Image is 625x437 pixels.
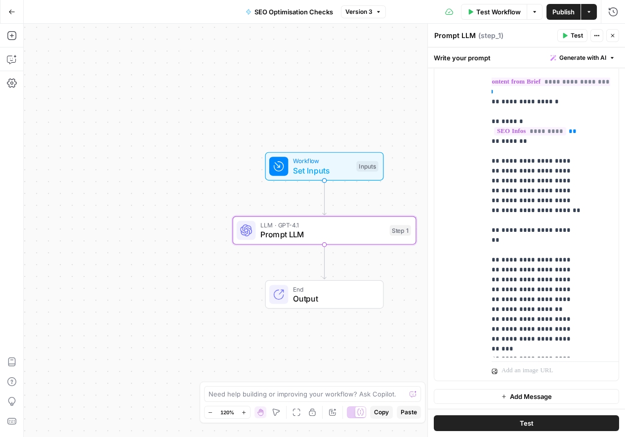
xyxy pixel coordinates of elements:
[233,216,417,245] div: LLM · GPT-4.1Prompt LLMStep 1
[233,280,417,309] div: EndOutput
[552,7,575,17] span: Publish
[323,245,326,279] g: Edge from step_1 to end
[356,161,378,172] div: Inputs
[254,7,333,17] span: SEO Optimisation Checks
[341,5,386,18] button: Version 3
[260,220,385,230] span: LLM · GPT-4.1
[401,408,417,417] span: Paste
[260,228,385,240] span: Prompt LLM
[478,31,503,41] span: ( step_1 )
[434,415,619,431] button: Test
[293,284,374,294] span: End
[434,31,476,41] textarea: Prompt LLM
[476,7,521,17] span: Test Workflow
[461,4,527,20] button: Test Workflow
[220,408,234,416] span: 120%
[293,165,352,176] span: Set Inputs
[557,29,587,42] button: Test
[293,156,352,166] span: Workflow
[233,152,417,181] div: WorkflowSet InputsInputs
[240,4,339,20] button: SEO Optimisation Checks
[434,389,619,404] button: Add Message
[374,408,389,417] span: Copy
[390,225,411,236] div: Step 1
[571,31,583,40] span: Test
[510,392,552,401] span: Add Message
[546,4,581,20] button: Publish
[428,47,625,68] div: Write your prompt
[397,406,421,419] button: Paste
[519,418,533,428] span: Test
[345,7,373,16] span: Version 3
[293,293,374,305] span: Output
[546,51,619,64] button: Generate with AI
[323,180,326,215] g: Edge from start to step_1
[559,53,606,62] span: Generate with AI
[370,406,393,419] button: Copy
